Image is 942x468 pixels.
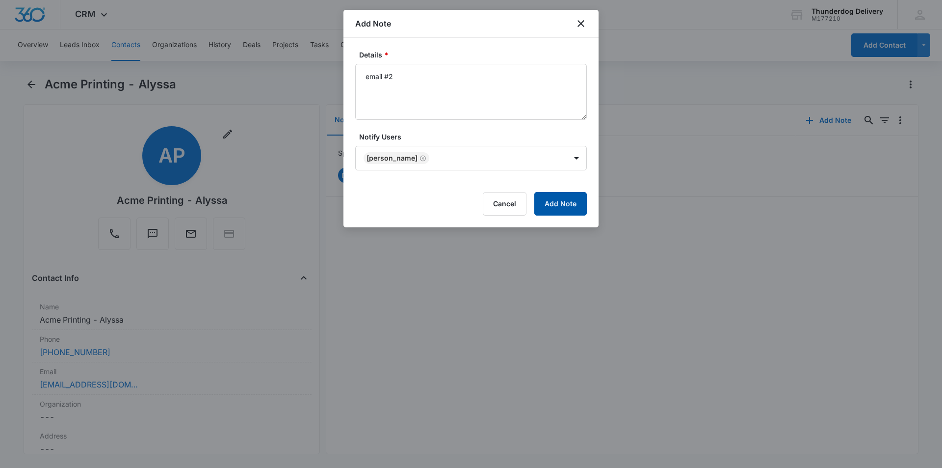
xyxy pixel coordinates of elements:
div: [PERSON_NAME] [366,155,418,162]
button: Add Note [534,192,587,216]
button: close [575,18,587,29]
div: Remove David Theimer [418,155,426,162]
label: Notify Users [359,132,591,142]
button: Cancel [483,192,526,216]
label: Details [359,50,591,60]
h1: Add Note [355,18,391,29]
textarea: email #2 [355,64,587,120]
